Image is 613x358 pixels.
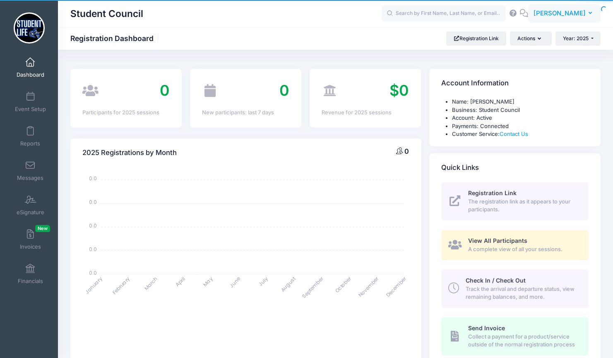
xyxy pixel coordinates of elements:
[174,275,187,288] tspan: April
[11,225,50,254] a: InvoicesNew
[143,275,159,292] tspan: March
[334,275,353,294] tspan: October
[466,285,579,301] span: Track the arrival and departure status, view remaining balances, and more.
[279,275,297,293] tspan: August
[468,333,579,349] span: Collect a payment for a product/service outside of the normal registration process
[528,4,601,23] button: [PERSON_NAME]
[322,109,409,117] div: Revenue for 2025 sessions
[82,141,177,164] h4: 2025 Registrations by Month
[15,106,46,113] span: Event Setup
[382,5,506,22] input: Search by First Name, Last Name, or Email...
[466,277,526,284] span: Check In / Check Out
[510,31,551,46] button: Actions
[228,275,242,289] tspan: June
[441,72,509,95] h4: Account Information
[14,12,45,44] img: Student Council
[89,246,97,253] tspan: 0.0
[89,222,97,229] tspan: 0.0
[534,9,586,18] span: [PERSON_NAME]
[111,275,131,295] tspan: February
[385,275,408,298] tspan: December
[257,275,270,288] tspan: July
[89,269,97,276] tspan: 0.0
[17,71,44,78] span: Dashboard
[70,4,143,23] h1: Student Council
[202,109,289,117] div: New participants: last 7 days
[555,31,601,46] button: Year: 2025
[452,98,589,106] li: Name: [PERSON_NAME]
[468,237,527,244] span: View All Participants
[468,198,579,214] span: The registration link as it appears to your participants.
[441,269,589,307] a: Check In / Check Out Track the arrival and departure status, view remaining balances, and more.
[441,156,479,179] h4: Quick Links
[468,324,505,331] span: Send Invoice
[279,81,289,99] span: 0
[89,175,97,182] tspan: 0.0
[446,31,506,46] a: Registration Link
[11,122,50,151] a: Reports
[452,114,589,122] li: Account: Active
[11,87,50,116] a: Event Setup
[70,34,161,43] h1: Registration Dashboard
[11,156,50,185] a: Messages
[20,243,41,250] span: Invoices
[17,209,44,216] span: eSignature
[202,275,214,288] tspan: May
[500,131,528,137] a: Contact Us
[160,81,170,99] span: 0
[404,147,409,155] span: 0
[441,182,589,220] a: Registration Link The registration link as it appears to your participants.
[17,174,43,181] span: Messages
[84,275,104,295] tspan: January
[468,189,517,196] span: Registration Link
[35,225,50,232] span: New
[441,230,589,260] a: View All Participants A complete view of all your sessions.
[11,53,50,82] a: Dashboard
[441,317,589,356] a: Send Invoice Collect a payment for a product/service outside of the normal registration process
[452,130,589,138] li: Customer Service:
[300,275,325,299] tspan: September
[563,35,589,41] span: Year: 2025
[82,109,170,117] div: Participants for 2025 sessions
[389,81,409,99] span: $0
[89,198,97,206] tspan: 0.0
[452,122,589,131] li: Payments: Connected
[20,140,40,147] span: Reports
[11,191,50,220] a: eSignature
[357,275,380,298] tspan: November
[11,259,50,288] a: Financials
[18,278,43,285] span: Financials
[452,106,589,114] li: Business: Student Council
[468,245,579,254] span: A complete view of all your sessions.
